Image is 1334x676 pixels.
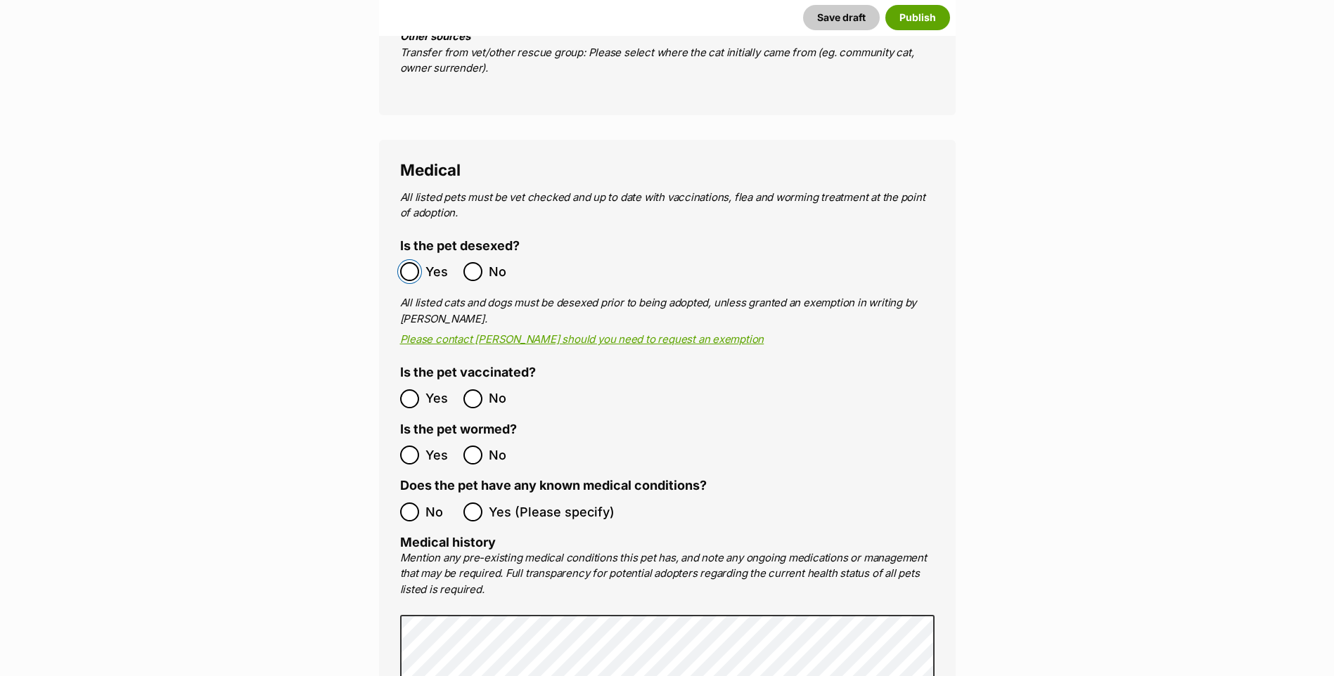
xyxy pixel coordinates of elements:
[400,239,520,254] label: Is the pet desexed?
[425,389,456,408] span: Yes
[400,479,707,493] label: Does the pet have any known medical conditions?
[400,160,461,179] span: Medical
[425,446,456,464] span: Yes
[400,30,470,43] b: Other sources
[400,422,517,437] label: Is the pet wormed?
[400,550,935,598] p: Mention any pre-existing medical conditions this pet has, and note any ongoing medications or man...
[400,365,536,380] label: Is the pet vaccinated?
[400,295,935,327] p: All listed cats and dogs must be desexed prior to being adopted, unless granted an exemption in w...
[400,332,764,346] a: Please contact [PERSON_NAME] should you need to request an exemption
[489,446,520,464] span: No
[425,502,456,521] span: No
[803,5,880,30] button: Save draft
[489,262,520,281] span: No
[400,190,935,221] p: All listed pets must be vet checked and up to date with vaccinations, flea and worming treatment ...
[425,262,456,281] span: Yes
[400,29,935,77] p: Transfer from vet/other rescue group: Please select where the cat initially came from (eg. commun...
[489,502,615,521] span: Yes (Please specify)
[885,5,950,30] button: Publish
[400,535,496,550] label: Medical history
[489,389,520,408] span: No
